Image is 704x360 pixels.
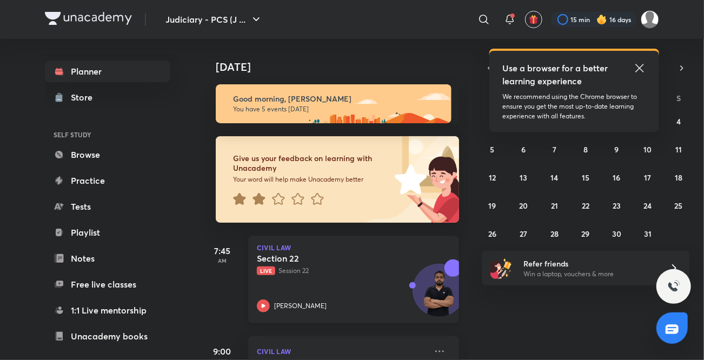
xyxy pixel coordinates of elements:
[216,61,470,74] h4: [DATE]
[644,229,652,239] abbr: October 31, 2025
[484,197,501,214] button: October 19, 2025
[641,10,659,29] img: Shivangee Singh
[667,280,680,293] img: ttu
[484,225,501,242] button: October 26, 2025
[675,144,682,155] abbr: October 11, 2025
[515,169,532,186] button: October 13, 2025
[520,172,527,183] abbr: October 13, 2025
[45,222,170,243] a: Playlist
[577,169,594,186] button: October 15, 2025
[612,229,621,239] abbr: October 30, 2025
[233,175,391,184] p: Your word will help make Unacademy better
[484,141,501,158] button: October 5, 2025
[233,154,391,173] h6: Give us your feedback on learning with Unacademy
[489,201,496,211] abbr: October 19, 2025
[577,197,594,214] button: October 22, 2025
[45,248,170,269] a: Notes
[676,116,681,126] abbr: October 4, 2025
[257,345,427,358] p: Civil Law
[643,144,652,155] abbr: October 10, 2025
[502,92,646,121] p: We recommend using the Chrome browser to ensure you get the most up-to-date learning experience w...
[670,169,687,186] button: October 18, 2025
[676,93,681,103] abbr: Saturday
[233,105,442,114] p: You have 5 events [DATE]
[45,144,170,165] a: Browse
[201,244,244,257] h5: 7:45
[525,11,542,28] button: avatar
[201,345,244,358] h5: 9:00
[582,172,589,183] abbr: October 15, 2025
[639,197,656,214] button: October 24, 2025
[670,112,687,130] button: October 4, 2025
[577,225,594,242] button: October 29, 2025
[502,62,610,88] h5: Use a browser for a better learning experience
[643,201,652,211] abbr: October 24, 2025
[675,201,683,211] abbr: October 25, 2025
[546,197,563,214] button: October 21, 2025
[550,229,559,239] abbr: October 28, 2025
[45,125,170,144] h6: SELF STUDY
[608,141,625,158] button: October 9, 2025
[551,172,559,183] abbr: October 14, 2025
[71,91,99,104] div: Store
[523,269,656,279] p: Win a laptop, vouchers & more
[490,257,512,279] img: referral
[608,169,625,186] button: October 16, 2025
[515,197,532,214] button: October 20, 2025
[274,301,327,311] p: [PERSON_NAME]
[45,299,170,321] a: 1:1 Live mentorship
[613,201,621,211] abbr: October 23, 2025
[484,169,501,186] button: October 12, 2025
[523,258,656,269] h6: Refer friends
[614,144,619,155] abbr: October 9, 2025
[45,274,170,295] a: Free live classes
[489,172,496,183] abbr: October 12, 2025
[519,201,528,211] abbr: October 20, 2025
[582,201,589,211] abbr: October 22, 2025
[358,136,459,223] img: feedback_image
[45,325,170,347] a: Unacademy books
[45,170,170,191] a: Practice
[233,94,442,104] h6: Good morning, [PERSON_NAME]
[644,172,651,183] abbr: October 17, 2025
[45,12,132,25] img: Company Logo
[529,15,539,24] img: avatar
[639,225,656,242] button: October 31, 2025
[608,225,625,242] button: October 30, 2025
[257,266,427,276] p: Session 22
[596,14,607,25] img: streak
[216,84,451,123] img: morning
[613,172,620,183] abbr: October 16, 2025
[45,12,132,28] a: Company Logo
[670,141,687,158] button: October 11, 2025
[257,266,275,275] span: Live
[45,86,170,108] a: Store
[490,144,495,155] abbr: October 5, 2025
[488,229,496,239] abbr: October 26, 2025
[45,61,170,82] a: Planner
[670,197,687,214] button: October 25, 2025
[639,141,656,158] button: October 10, 2025
[546,169,563,186] button: October 14, 2025
[639,169,656,186] button: October 17, 2025
[581,229,589,239] abbr: October 29, 2025
[608,197,625,214] button: October 23, 2025
[546,225,563,242] button: October 28, 2025
[413,270,465,322] img: Avatar
[257,244,450,251] p: Civil Law
[583,144,588,155] abbr: October 8, 2025
[521,144,526,155] abbr: October 6, 2025
[577,141,594,158] button: October 8, 2025
[45,196,170,217] a: Tests
[515,225,532,242] button: October 27, 2025
[546,141,563,158] button: October 7, 2025
[520,229,527,239] abbr: October 27, 2025
[201,257,244,264] p: AM
[553,144,556,155] abbr: October 7, 2025
[257,253,391,264] h5: Section 22
[159,9,269,30] button: Judiciary - PCS (J ...
[675,172,682,183] abbr: October 18, 2025
[551,201,558,211] abbr: October 21, 2025
[515,141,532,158] button: October 6, 2025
